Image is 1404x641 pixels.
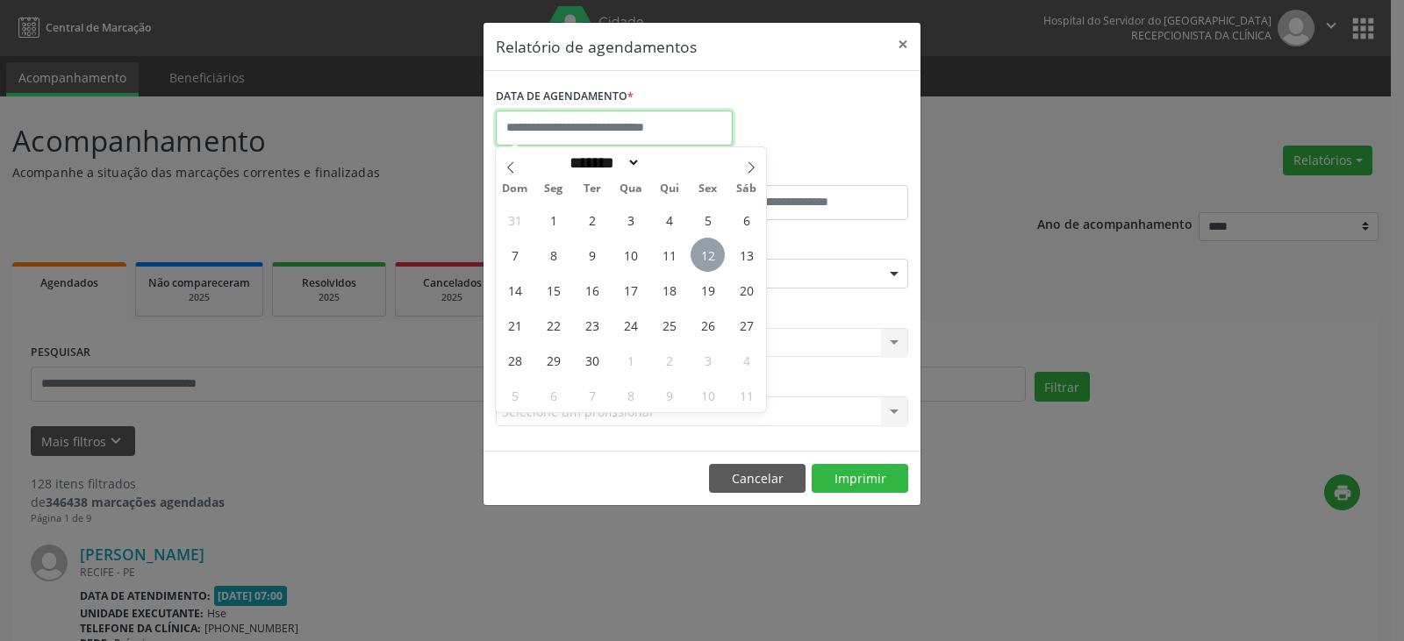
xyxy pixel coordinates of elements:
[691,308,725,342] span: Setembro 26, 2025
[691,378,725,412] span: Outubro 10, 2025
[536,273,570,307] span: Setembro 15, 2025
[652,378,686,412] span: Outubro 9, 2025
[652,238,686,272] span: Setembro 11, 2025
[689,183,727,195] span: Sex
[498,308,532,342] span: Setembro 21, 2025
[536,203,570,237] span: Setembro 1, 2025
[691,273,725,307] span: Setembro 19, 2025
[691,238,725,272] span: Setembro 12, 2025
[536,378,570,412] span: Outubro 6, 2025
[498,378,532,412] span: Outubro 5, 2025
[729,378,763,412] span: Outubro 11, 2025
[534,183,573,195] span: Seg
[496,35,697,58] h5: Relatório de agendamentos
[498,238,532,272] span: Setembro 7, 2025
[652,203,686,237] span: Setembro 4, 2025
[709,464,806,494] button: Cancelar
[575,203,609,237] span: Setembro 2, 2025
[613,308,648,342] span: Setembro 24, 2025
[613,343,648,377] span: Outubro 1, 2025
[613,238,648,272] span: Setembro 10, 2025
[729,273,763,307] span: Setembro 20, 2025
[498,203,532,237] span: Agosto 31, 2025
[652,273,686,307] span: Setembro 18, 2025
[706,158,908,185] label: ATÉ
[573,183,612,195] span: Ter
[652,308,686,342] span: Setembro 25, 2025
[650,183,689,195] span: Qui
[612,183,650,195] span: Qua
[575,308,609,342] span: Setembro 23, 2025
[641,153,698,172] input: Year
[575,273,609,307] span: Setembro 16, 2025
[613,273,648,307] span: Setembro 17, 2025
[729,238,763,272] span: Setembro 13, 2025
[536,238,570,272] span: Setembro 8, 2025
[729,308,763,342] span: Setembro 27, 2025
[496,83,634,110] label: DATA DE AGENDAMENTO
[563,153,641,172] select: Month
[729,343,763,377] span: Outubro 4, 2025
[652,343,686,377] span: Outubro 2, 2025
[536,343,570,377] span: Setembro 29, 2025
[613,203,648,237] span: Setembro 3, 2025
[885,23,920,66] button: Close
[498,343,532,377] span: Setembro 28, 2025
[498,273,532,307] span: Setembro 14, 2025
[812,464,908,494] button: Imprimir
[575,378,609,412] span: Outubro 7, 2025
[575,238,609,272] span: Setembro 9, 2025
[613,378,648,412] span: Outubro 8, 2025
[727,183,766,195] span: Sáb
[691,203,725,237] span: Setembro 5, 2025
[496,183,534,195] span: Dom
[575,343,609,377] span: Setembro 30, 2025
[729,203,763,237] span: Setembro 6, 2025
[691,343,725,377] span: Outubro 3, 2025
[536,308,570,342] span: Setembro 22, 2025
